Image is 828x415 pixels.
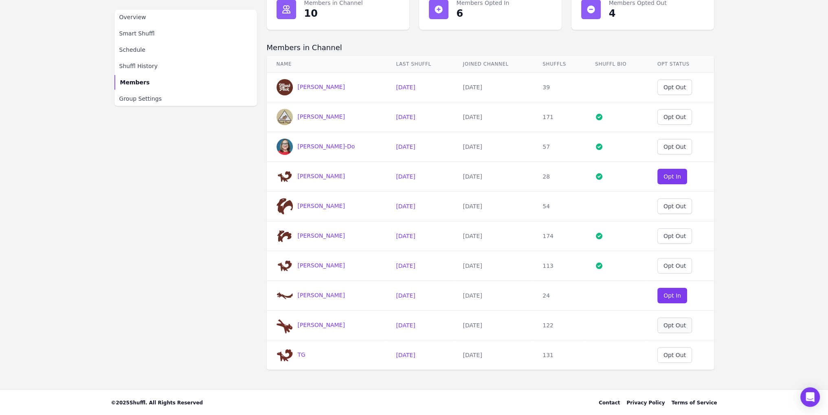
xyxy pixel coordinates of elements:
[396,203,415,210] a: [DATE]
[277,262,345,269] a: Gina Modugno[PERSON_NAME]
[277,322,345,328] a: Michelle Glienke[PERSON_NAME]
[663,291,681,300] div: Opt In
[453,340,533,370] td: [DATE]
[663,83,686,91] div: Opt Out
[609,7,616,20] div: 4
[533,162,585,192] td: 28
[396,263,415,269] a: [DATE]
[277,168,293,185] img: Damian Warshall
[277,198,293,214] img: David Marin
[277,139,293,155] img: Brandy Keel-Do
[657,79,692,95] button: Opt Out
[277,84,345,90] a: Alex Cahill[PERSON_NAME]
[277,173,345,179] a: Damian Warshall[PERSON_NAME]
[277,113,345,120] a: Arkadiusz Luba[PERSON_NAME]
[277,258,293,274] img: Gina Modugno
[453,281,533,311] td: [DATE]
[396,143,415,150] a: [DATE]
[114,75,257,90] a: Members
[386,56,453,73] th: Last Shuffl
[533,73,585,102] td: 39
[533,281,585,311] td: 24
[453,192,533,221] td: [DATE]
[457,7,463,20] div: 6
[119,13,146,21] span: Overview
[453,251,533,281] td: [DATE]
[114,10,257,24] a: Overview
[800,387,820,407] div: Open Intercom Messenger
[396,84,415,91] a: [DATE]
[114,59,257,73] a: Shuffl History
[657,139,692,155] button: Opt Out
[533,221,585,251] td: 174
[298,173,345,179] span: [PERSON_NAME]
[114,26,257,41] a: Smart Shuffl
[396,292,415,299] a: [DATE]
[298,351,305,358] span: TG
[648,56,714,73] th: Opt Status
[114,91,257,106] a: Group Settings
[657,288,687,303] button: Opt In
[119,62,158,70] span: Shuffl History
[663,262,686,270] div: Opt Out
[453,73,533,102] td: [DATE]
[657,318,692,333] button: Opt Out
[663,321,686,329] div: Opt Out
[120,78,150,86] span: Members
[663,143,686,151] div: Opt Out
[533,56,585,73] th: Shuffls
[453,132,533,162] td: [DATE]
[298,113,345,120] span: [PERSON_NAME]
[453,221,533,251] td: [DATE]
[298,143,355,150] span: [PERSON_NAME]-Do
[277,287,293,304] img: Jerry Hinestroza
[277,232,345,239] a: Eric Mesh[PERSON_NAME]
[663,232,686,240] div: Opt Out
[396,173,415,180] a: [DATE]
[277,79,293,95] img: Alex Cahill
[657,228,692,244] button: Opt Out
[453,102,533,132] td: [DATE]
[277,351,305,358] a: TG TG
[111,400,203,406] span: © 2025 Shuffl. All Rights Reserved
[533,132,585,162] td: 57
[533,192,585,221] td: 54
[298,292,345,298] span: [PERSON_NAME]
[663,113,686,121] div: Opt Out
[533,251,585,281] td: 113
[663,351,686,359] div: Opt Out
[663,202,686,210] div: Opt Out
[585,56,648,73] th: Shuffl Bio
[277,203,345,209] a: David Marin[PERSON_NAME]
[657,169,687,184] button: Opt In
[298,203,345,209] span: [PERSON_NAME]
[277,292,345,298] a: Jerry Hinestroza[PERSON_NAME]
[277,109,293,125] img: Arkadiusz Luba
[453,311,533,340] td: [DATE]
[267,56,387,73] th: Name
[298,322,345,328] span: [PERSON_NAME]
[298,232,345,239] span: [PERSON_NAME]
[119,46,145,54] span: Schedule
[657,199,692,214] button: Opt Out
[533,311,585,340] td: 122
[663,172,681,181] div: Opt In
[304,7,318,20] div: 10
[277,317,293,333] img: Michelle Glienke
[396,233,415,239] a: [DATE]
[396,114,415,120] a: [DATE]
[533,340,585,370] td: 131
[599,400,620,406] div: Contact
[657,109,692,125] button: Opt Out
[119,95,162,103] span: Group Settings
[657,258,692,274] button: Opt Out
[277,143,355,150] a: Brandy Keel-Do[PERSON_NAME]-Do
[453,162,533,192] td: [DATE]
[657,347,692,363] button: Opt Out
[298,84,345,90] span: [PERSON_NAME]
[298,262,345,269] span: [PERSON_NAME]
[114,10,257,106] nav: Sidebar
[626,400,665,406] a: Privacy Policy
[119,29,155,38] span: Smart Shuffl
[396,322,415,329] a: [DATE]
